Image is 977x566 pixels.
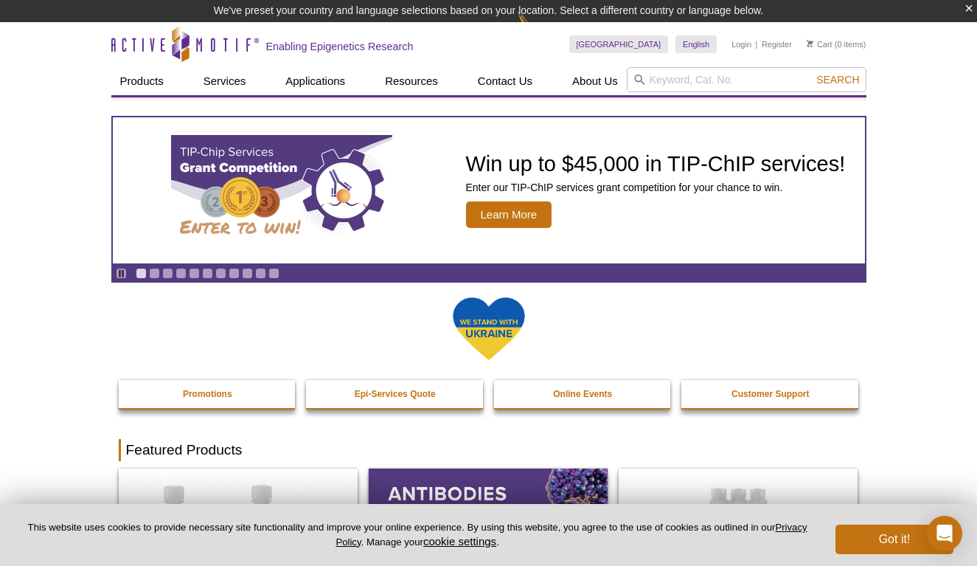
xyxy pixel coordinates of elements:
a: Go to slide 11 [268,268,279,279]
a: Promotions [119,380,297,408]
a: Go to slide 9 [242,268,253,279]
img: Change Here [518,11,557,46]
h2: Featured Products [119,439,859,461]
a: About Us [563,67,627,95]
button: Got it! [835,525,953,554]
a: Epi-Services Quote [306,380,484,408]
p: Enter our TIP-ChIP services grant competition for your chance to win. [466,181,846,194]
div: Open Intercom Messenger [927,516,962,551]
a: Go to slide 4 [175,268,187,279]
a: Go to slide 1 [136,268,147,279]
input: Keyword, Cat. No. [627,67,866,92]
li: | [756,35,758,53]
a: Contact Us [469,67,541,95]
h2: Win up to $45,000 in TIP-ChIP services! [466,153,846,175]
a: Online Events [494,380,672,408]
p: This website uses cookies to provide necessary site functionality and improve your online experie... [24,521,811,549]
button: cookie settings [423,535,496,548]
article: TIP-ChIP Services Grant Competition [113,117,865,263]
img: Your Cart [807,40,813,47]
a: Go to slide 7 [215,268,226,279]
h2: Enabling Epigenetics Research [266,40,414,53]
a: Applications [277,67,354,95]
a: Go to slide 10 [255,268,266,279]
span: Search [816,74,859,86]
strong: Customer Support [731,389,809,399]
a: English [675,35,717,53]
strong: Online Events [553,389,612,399]
a: [GEOGRAPHIC_DATA] [569,35,669,53]
a: Privacy Policy [335,522,807,547]
a: Toggle autoplay [116,268,127,279]
span: Learn More [466,201,552,228]
a: Go to slide 2 [149,268,160,279]
a: Cart [807,39,832,49]
strong: Epi-Services Quote [355,389,436,399]
a: Customer Support [681,380,860,408]
button: Search [812,73,863,86]
li: (0 items) [807,35,866,53]
a: Go to slide 6 [202,268,213,279]
a: Login [731,39,751,49]
a: Register [762,39,792,49]
a: Go to slide 8 [229,268,240,279]
img: We Stand With Ukraine [452,296,526,362]
a: Go to slide 5 [189,268,200,279]
a: Products [111,67,173,95]
img: TIP-ChIP Services Grant Competition [171,135,392,246]
a: Services [195,67,255,95]
a: Resources [376,67,447,95]
strong: Promotions [183,389,232,399]
a: TIP-ChIP Services Grant Competition Win up to $45,000 in TIP-ChIP services! Enter our TIP-ChIP se... [113,117,865,263]
a: Go to slide 3 [162,268,173,279]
